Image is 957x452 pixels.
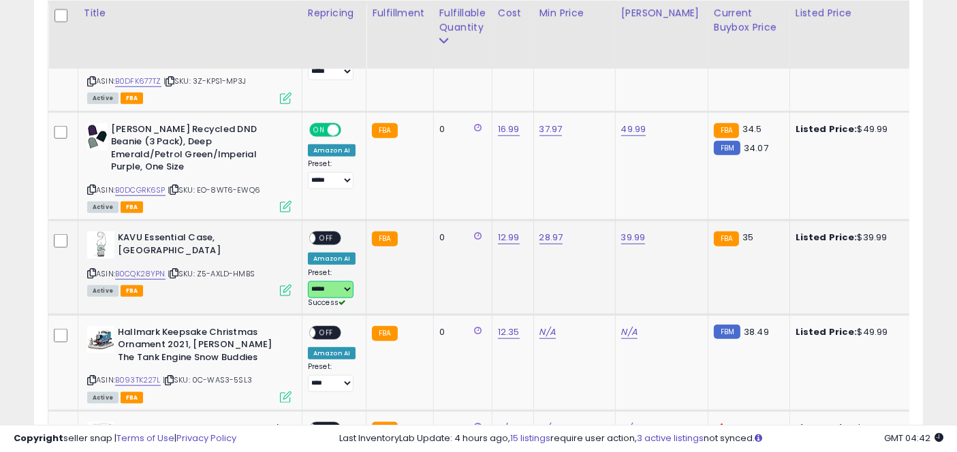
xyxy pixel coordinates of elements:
span: OFF [315,327,337,338]
a: 15 listings [510,432,550,445]
span: All listings currently available for purchase on Amazon [87,201,119,213]
div: 0 [439,326,482,338]
b: KAVU Essential Case, [GEOGRAPHIC_DATA] [118,231,283,260]
b: Listed Price: [796,123,858,135]
div: ASIN: [87,326,292,402]
b: Listed Price: [796,325,858,338]
a: Terms of Use [116,432,174,445]
div: Amazon AI [308,253,356,265]
span: | SKU: Z5-AXLD-HMBS [168,268,255,279]
span: All listings currently available for purchase on Amazon [87,392,119,404]
a: N/A [539,325,556,339]
span: | SKU: 3Z-KPS1-MP3J [163,76,246,86]
a: B0DFK677TZ [115,76,161,87]
div: Last InventoryLab Update: 4 hours ago, require user action, not synced. [339,432,943,445]
b: [PERSON_NAME] Recycled DND Beanie (3 Pack), Deep Emerald/Petrol Green/Imperial Purple, One Size [111,123,277,177]
div: $49.99 [796,123,909,135]
b: Listed Price: [796,231,858,244]
small: FBA [714,231,739,246]
div: $49.99 [796,326,909,338]
small: FBA [372,123,397,138]
a: 12.99 [498,231,520,244]
div: Cost [498,6,528,20]
div: ASIN: [87,14,292,103]
span: FBA [121,93,144,104]
span: 38.49 [744,325,769,338]
span: OFF [339,124,361,135]
img: 41K14AjA7pL._SL40_.jpg [87,123,108,150]
small: FBM [714,325,740,339]
span: FBA [121,201,144,213]
a: 28.97 [539,231,563,244]
div: ASIN: [87,123,292,212]
span: ON [311,124,328,135]
div: $39.99 [796,231,909,244]
div: Fulfillment [372,6,427,20]
div: 0 [439,123,482,135]
div: Current Buybox Price [714,6,784,35]
span: All listings currently available for purchase on Amazon [87,285,119,297]
a: 12.35 [498,325,520,339]
strong: Copyright [14,432,63,445]
small: FBA [372,231,397,246]
div: Title [84,6,296,20]
span: 34.07 [744,142,768,155]
div: Preset: [308,268,356,308]
a: B0CQK28YPN [115,268,166,280]
span: Success [308,297,345,308]
small: FBM [714,141,740,155]
span: FBA [121,285,144,297]
a: 49.99 [621,123,646,136]
div: Preset: [308,159,356,189]
div: 0 [439,231,482,244]
span: 34.5 [742,123,762,135]
img: 416d2-FflXL._SL40_.jpg [87,231,114,259]
small: FBA [714,123,739,138]
a: B0DCGRK6SP [115,184,166,196]
span: All listings currently available for purchase on Amazon [87,93,119,104]
a: 16.99 [498,123,520,136]
div: Preset: [308,362,356,392]
a: 3 active listings [637,432,704,445]
span: | SKU: EO-8WT6-EWQ6 [168,184,260,195]
div: [PERSON_NAME] [621,6,702,20]
small: FBA [372,326,397,341]
div: seller snap | | [14,432,236,445]
a: N/A [621,325,638,339]
a: B093TK227L [115,374,161,386]
div: Repricing [308,6,360,20]
a: Privacy Policy [176,432,236,445]
span: | SKU: 0C-WAS3-5SL3 [163,374,252,385]
div: Amazon AI [308,144,356,157]
span: OFF [315,233,337,244]
div: Amazon AI [308,347,356,359]
div: Listed Price [796,6,913,20]
div: Fulfillable Quantity [439,6,486,35]
b: Hallmark Keepsake Christmas Ornament 2021, [PERSON_NAME] The Tank Engine Snow Buddies [118,326,283,368]
div: Min Price [539,6,610,20]
span: FBA [121,392,144,404]
a: 37.97 [539,123,563,136]
div: ASIN: [87,231,292,295]
span: 2025-10-13 04:42 GMT [884,432,943,445]
span: 35 [742,231,753,244]
a: 39.99 [621,231,646,244]
img: 41wzfDe6z5S._SL40_.jpg [87,326,114,353]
